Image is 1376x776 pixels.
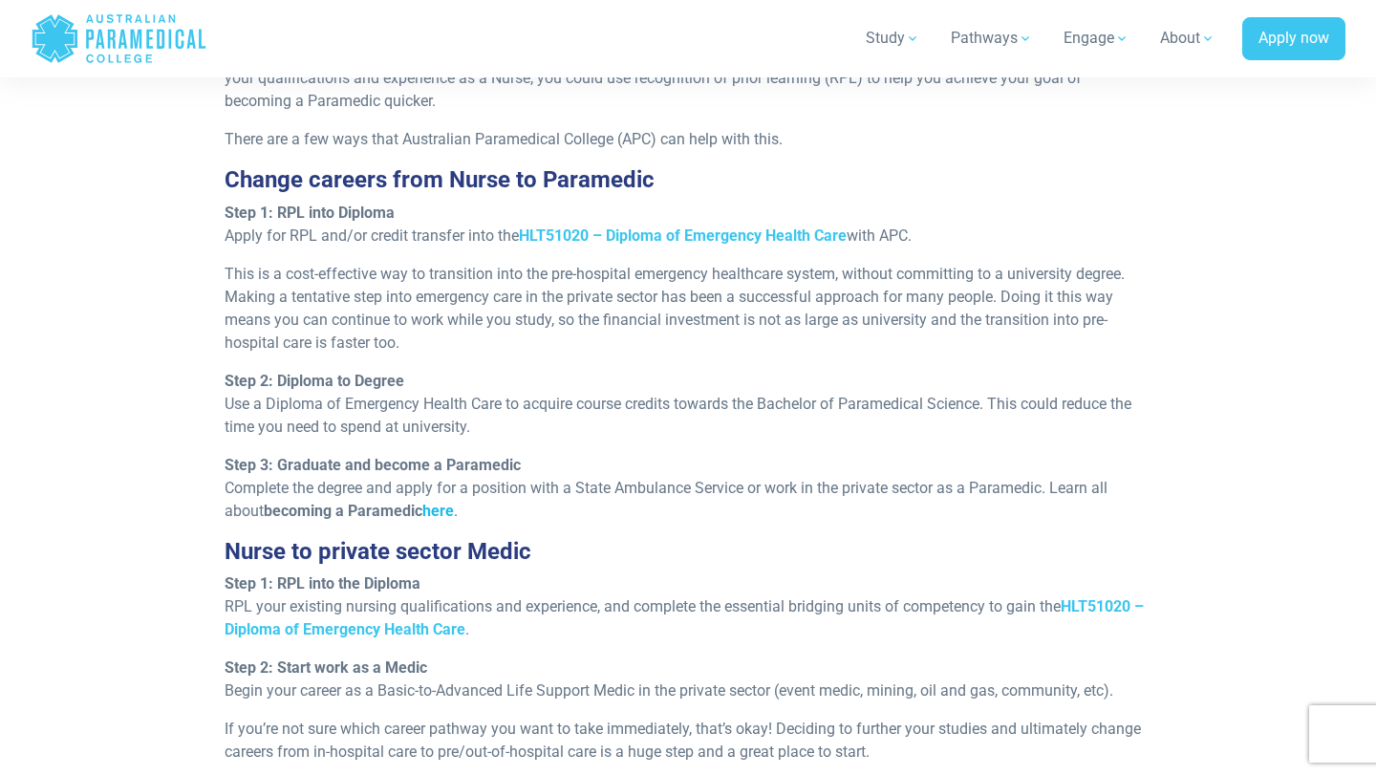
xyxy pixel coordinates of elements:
a: Study [854,11,932,65]
h3: Nurse to private sector Medic [225,538,1152,566]
p: RPL your existing nursing qualifications and experience, and complete the essential bridging unit... [225,572,1152,641]
a: About [1149,11,1227,65]
strong: Step 2: Diploma to Degree [225,372,404,390]
a: Engage [1052,11,1141,65]
h3: Change careers from Nurse to Paramedic [225,166,1152,194]
a: HLT51020 – Diploma of Emergency Health Care [519,226,847,245]
p: This is a cost-effective way to transition into the pre-hospital emergency healthcare system, wit... [225,263,1152,355]
a: here [422,502,454,520]
p: If you’re not sure which career pathway you want to take immediately, that’s okay! Deciding to fu... [225,718,1152,764]
strong: Step 2: Start work as a Medic [225,658,427,677]
p: Complete the degree and apply for a position with a State Ambulance Service or work in the privat... [225,454,1152,523]
a: Apply now [1242,17,1345,61]
p: Apply for RPL and/or credit transfer into the with APC. [225,202,1152,248]
p: Begin your career as a Basic-to-Advanced Life Support Medic in the private sector (event medic, m... [225,657,1152,702]
strong: Step 1: RPL into the Diploma [225,574,420,593]
p: It’s worth noting that to become a Paramedic, you are required to hold a Bachelor of Paramedical ... [225,44,1152,113]
p: There are a few ways that Australian Paramedical College (APC) can help with this. [225,128,1152,151]
strong: becoming a Paramedic [264,502,454,520]
a: Australian Paramedical College [31,8,207,70]
strong: Step 1: RPL into Diploma [225,204,395,222]
strong: Step 3: Graduate and become a Paramedic [225,456,521,474]
a: Pathways [939,11,1044,65]
p: Use a Diploma of Emergency Health Care to acquire course credits towards the Bachelor of Paramedi... [225,370,1152,439]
